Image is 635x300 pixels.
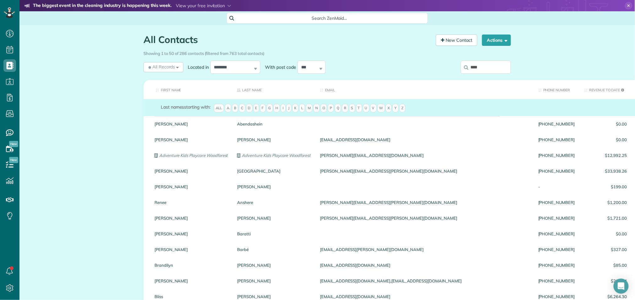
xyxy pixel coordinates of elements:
[159,153,228,158] em: Adventure Kids Playcare Woodforest
[482,35,511,46] button: Actions
[155,294,228,299] a: Bliss
[584,279,627,283] span: $269.54
[144,80,233,99] th: First Name: activate to sort column ascending
[253,104,259,113] span: E
[292,104,298,113] span: K
[147,64,175,70] span: All Records
[377,104,385,113] span: W
[306,104,312,113] span: M
[534,179,579,195] div: -
[584,216,627,220] span: $1,721.00
[155,185,228,189] a: [PERSON_NAME]
[370,104,377,113] span: V
[274,104,280,113] span: H
[9,141,18,147] span: New
[580,80,632,99] th: Revenue to Date: activate to sort column ascending
[237,279,311,283] a: [PERSON_NAME]
[584,263,627,267] span: $85.00
[584,137,627,142] span: $0.00
[584,153,627,158] span: $12,992.25
[335,104,341,113] span: Q
[321,104,327,113] span: O
[237,247,311,252] a: Barbé
[584,247,627,252] span: $327.00
[237,122,311,126] a: Abendashein
[232,104,238,113] span: B
[237,137,311,142] a: [PERSON_NAME]
[33,3,171,9] strong: The biggest event in the cleaning industry is happening this week.
[144,48,511,56] div: Showing 1 to 50 of 286 contacts (filtered from 763 total contacts)
[315,132,534,147] div: [EMAIL_ADDRESS][DOMAIN_NAME]
[155,263,228,267] a: Brandilyn
[356,104,362,113] span: T
[155,200,228,205] a: Renee
[214,104,224,113] span: All
[534,163,579,179] div: [PHONE_NUMBER]
[237,169,311,173] a: [GEOGRAPHIC_DATA]
[155,232,228,236] a: [PERSON_NAME]
[584,169,627,173] span: $33,938.26
[155,216,228,220] a: [PERSON_NAME]
[534,226,579,242] div: [PHONE_NUMBER]
[534,147,579,163] div: [PHONE_NUMBER]
[393,104,399,113] span: Y
[183,64,210,70] label: Located in
[9,157,18,163] span: New
[237,216,311,220] a: [PERSON_NAME]
[315,210,534,226] div: [PERSON_NAME][EMAIL_ADDRESS][PERSON_NAME][DOMAIN_NAME]
[534,116,579,132] div: [PHONE_NUMBER]
[534,210,579,226] div: [PHONE_NUMBER]
[363,104,369,113] span: U
[161,104,210,110] label: starting with:
[315,273,534,289] div: [EMAIL_ADDRESS][DOMAIN_NAME],[EMAIL_ADDRESS][DOMAIN_NAME]
[267,104,273,113] span: G
[399,104,405,113] span: Z
[239,104,245,113] span: C
[237,185,311,189] a: [PERSON_NAME]
[237,294,311,299] a: [PERSON_NAME]
[155,137,228,142] a: [PERSON_NAME]
[237,200,311,205] a: Anshere
[534,195,579,210] div: [PHONE_NUMBER]
[155,169,228,173] a: [PERSON_NAME]
[534,273,579,289] div: [PHONE_NUMBER]
[260,64,297,70] label: With post code
[315,242,534,257] div: [EMAIL_ADDRESS][PERSON_NAME][DOMAIN_NAME]
[584,185,627,189] span: $199.00
[614,279,629,294] div: Open Intercom Messenger
[315,195,534,210] div: [PERSON_NAME][EMAIL_ADDRESS][PERSON_NAME][DOMAIN_NAME]
[299,104,305,113] span: L
[161,104,184,110] span: Last names
[584,232,627,236] span: $0.00
[237,263,311,267] a: [PERSON_NAME]
[584,294,627,299] span: $6,264.30
[436,35,477,46] a: New Contact
[246,104,252,113] span: D
[315,257,534,273] div: [EMAIL_ADDRESS][DOMAIN_NAME]
[315,80,534,99] th: Email: activate to sort column ascending
[281,104,285,113] span: I
[155,122,228,126] a: [PERSON_NAME]
[315,163,534,179] div: [PERSON_NAME][EMAIL_ADDRESS][PERSON_NAME][DOMAIN_NAME]
[328,104,334,113] span: P
[534,242,579,257] div: [PHONE_NUMBER]
[342,104,348,113] span: R
[144,35,431,45] h1: All Contacts
[386,104,392,113] span: X
[584,200,627,205] span: $1,200.00
[286,104,291,113] span: J
[155,279,228,283] a: [PERSON_NAME]
[315,147,534,163] div: [PERSON_NAME][EMAIL_ADDRESS][DOMAIN_NAME]
[534,132,579,147] div: [PHONE_NUMBER]
[534,80,579,99] th: Phone number: activate to sort column ascending
[584,122,627,126] span: $0.00
[349,104,355,113] span: S
[260,104,266,113] span: F
[534,257,579,273] div: [PHONE_NUMBER]
[237,153,311,158] a: Adventure Kids Playcare Woodforest
[242,153,311,158] em: Adventure Kids Playcare Woodforest
[225,104,231,113] span: A
[233,80,316,99] th: Last Name: activate to sort column descending
[155,153,228,158] a: Adventure Kids Playcare Woodforest
[237,232,311,236] a: Baratti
